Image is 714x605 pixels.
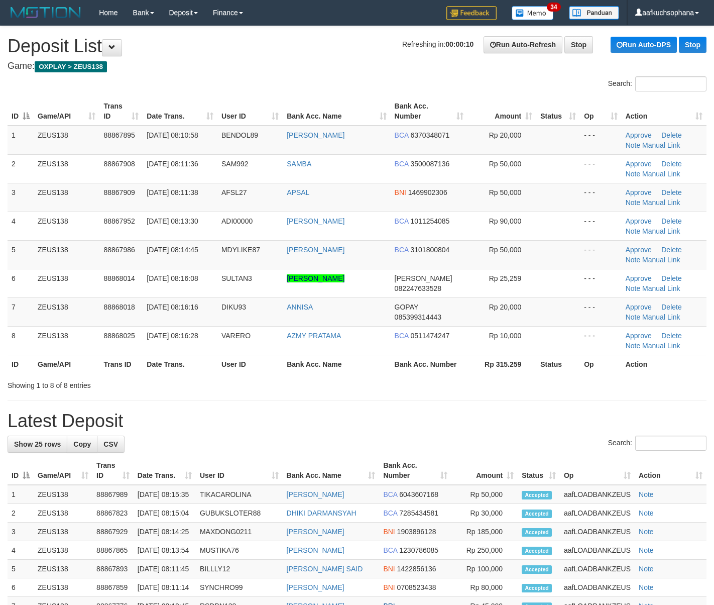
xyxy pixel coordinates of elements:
[99,97,143,126] th: Trans ID: activate to sort column ascending
[221,217,253,225] span: ADI00000
[34,240,99,269] td: ZEUS138
[560,560,635,578] td: aafLOADBANKZEUS
[217,97,283,126] th: User ID: activate to sort column ascending
[642,256,680,264] a: Manual Link
[147,303,198,311] span: [DATE] 08:16:16
[489,188,522,196] span: Rp 50,000
[445,40,473,48] strong: 00:00:10
[287,565,363,573] a: [PERSON_NAME] SAID
[411,332,450,340] span: Copy 0511474247 to clipboard
[34,154,99,183] td: ZEUS138
[411,131,450,139] span: Copy 6370348071 to clipboard
[608,436,706,451] label: Search:
[34,97,99,126] th: Game/API: activate to sort column ascending
[395,246,409,254] span: BCA
[512,6,554,20] img: Button%20Memo.svg
[395,313,441,321] span: Copy 085399314443 to clipboard
[489,217,522,225] span: Rp 90,000
[622,97,706,126] th: Action: activate to sort column ascending
[642,198,680,207] a: Manual Link
[97,436,125,453] a: CSV
[196,541,283,560] td: MUSTIKA76
[626,256,641,264] a: Note
[451,560,518,578] td: Rp 100,000
[34,126,99,155] td: ZEUS138
[8,436,67,453] a: Show 25 rows
[467,97,536,126] th: Amount: activate to sort column ascending
[383,565,395,573] span: BNI
[661,246,681,254] a: Delete
[92,560,134,578] td: 88867893
[8,240,34,269] td: 5
[134,504,196,523] td: [DATE] 08:15:04
[221,160,249,168] span: SAM992
[34,523,92,541] td: ZEUS138
[560,456,635,485] th: Op: activate to sort column ascending
[287,131,344,139] a: [PERSON_NAME]
[635,456,706,485] th: Action: activate to sort column ascending
[639,546,654,554] a: Note
[522,565,552,574] span: Accepted
[34,541,92,560] td: ZEUS138
[679,37,706,53] a: Stop
[397,528,436,536] span: Copy 1903896128 to clipboard
[196,523,283,541] td: MAXDONG0211
[217,355,283,373] th: User ID
[134,456,196,485] th: Date Trans.: activate to sort column ascending
[451,456,518,485] th: Amount: activate to sort column ascending
[639,490,654,498] a: Note
[92,578,134,597] td: 88867859
[8,126,34,155] td: 1
[451,485,518,504] td: Rp 50,000
[8,504,34,523] td: 2
[547,3,560,12] span: 34
[626,274,652,282] a: Approve
[580,183,622,212] td: - - -
[635,76,706,91] input: Search:
[635,436,706,451] input: Search:
[626,332,652,340] a: Approve
[99,355,143,373] th: Trans ID
[73,440,91,448] span: Copy
[626,303,652,311] a: Approve
[622,355,706,373] th: Action
[8,326,34,355] td: 8
[626,342,641,350] a: Note
[446,6,497,20] img: Feedback.jpg
[560,523,635,541] td: aafLOADBANKZEUS
[391,355,468,373] th: Bank Acc. Number
[221,303,246,311] span: DIKU93
[580,297,622,326] td: - - -
[383,546,397,554] span: BCA
[103,332,135,340] span: 88868025
[14,440,61,448] span: Show 25 rows
[395,217,409,225] span: BCA
[221,131,258,139] span: BENDOL89
[147,332,198,340] span: [DATE] 08:16:28
[489,131,522,139] span: Rp 20,000
[639,528,654,536] a: Note
[287,509,356,517] a: DHIKI DARMANSYAH
[661,303,681,311] a: Delete
[34,456,92,485] th: Game/API: activate to sort column ascending
[560,541,635,560] td: aafLOADBANKZEUS
[626,313,641,321] a: Note
[287,303,313,311] a: ANNISA
[626,284,641,292] a: Note
[399,509,438,517] span: Copy 7285434581 to clipboard
[8,541,34,560] td: 4
[8,154,34,183] td: 2
[395,332,409,340] span: BCA
[92,485,134,504] td: 88867989
[35,61,107,72] span: OXPLAY > ZEUS138
[8,97,34,126] th: ID: activate to sort column descending
[287,217,344,225] a: [PERSON_NAME]
[639,583,654,591] a: Note
[34,355,99,373] th: Game/API
[147,246,198,254] span: [DATE] 08:14:45
[642,170,680,178] a: Manual Link
[283,97,390,126] th: Bank Acc. Name: activate to sort column ascending
[661,332,681,340] a: Delete
[580,97,622,126] th: Op: activate to sort column ascending
[103,188,135,196] span: 88867909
